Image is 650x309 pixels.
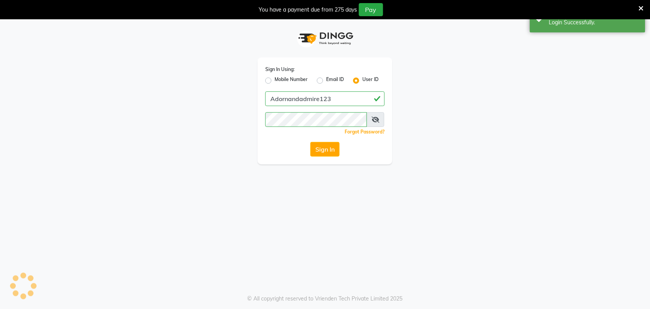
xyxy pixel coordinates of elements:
input: Username [265,112,367,127]
div: Login Successfully. [549,19,640,27]
button: Pay [359,3,383,16]
label: Mobile Number [275,76,308,85]
button: Sign In [310,142,340,157]
input: Username [265,91,385,106]
label: User ID [362,76,379,85]
div: You have a payment due from 275 days [259,6,357,14]
label: Sign In Using: [265,66,295,73]
label: Email ID [326,76,344,85]
img: logo1.svg [294,27,356,50]
a: Forgot Password? [345,129,385,135]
